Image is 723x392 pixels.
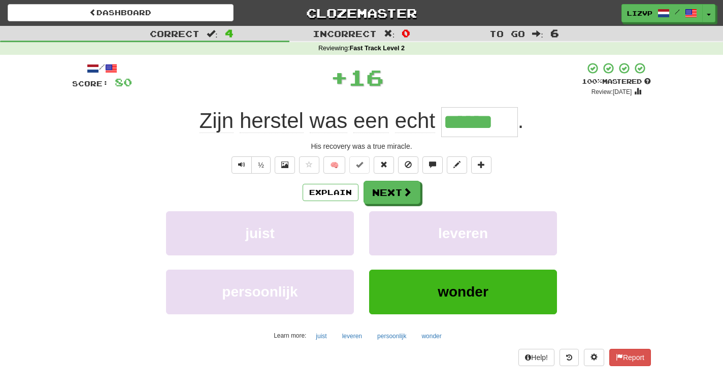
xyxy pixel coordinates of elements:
span: Score: [72,79,109,88]
span: . [518,109,524,133]
span: 80 [115,76,132,88]
button: Explain [303,184,358,201]
button: Discuss sentence (alt+u) [422,156,443,174]
span: 16 [348,64,384,90]
small: Review: [DATE] [591,88,632,95]
div: Mastered [582,77,651,86]
span: persoonlijk [222,284,298,300]
strong: Fast Track Level 2 [350,45,405,52]
span: echt [395,109,435,133]
span: wonder [438,284,488,300]
span: LizVP [627,9,652,18]
span: : [532,29,543,38]
span: 0 [402,27,410,39]
button: Edit sentence (alt+d) [447,156,467,174]
button: Next [364,181,420,204]
button: Help! [518,349,554,366]
span: een [353,109,389,133]
span: leveren [438,225,488,241]
button: Ignore sentence (alt+i) [398,156,418,174]
button: Report [609,349,651,366]
span: herstel [240,109,304,133]
div: His recovery was a true miracle. [72,141,651,151]
button: Round history (alt+y) [560,349,579,366]
button: Set this sentence to 100% Mastered (alt+m) [349,156,370,174]
span: juist [245,225,275,241]
button: wonder [369,270,557,314]
span: 100 % [582,77,602,85]
button: Add to collection (alt+a) [471,156,491,174]
button: wonder [416,329,447,344]
span: / [675,8,680,15]
div: / [72,62,132,75]
button: Play sentence audio (ctl+space) [232,156,252,174]
span: was [310,109,348,133]
a: LizVP / [621,4,703,22]
button: ½ [251,156,271,174]
span: Incorrect [313,28,377,39]
button: Favorite sentence (alt+f) [299,156,319,174]
div: Text-to-speech controls [229,156,271,174]
span: 4 [225,27,234,39]
a: Dashboard [8,4,234,21]
span: : [384,29,395,38]
span: + [331,62,348,92]
span: Correct [150,28,200,39]
span: 6 [550,27,559,39]
button: persoonlijk [166,270,354,314]
button: juist [166,211,354,255]
span: : [207,29,218,38]
button: Show image (alt+x) [275,156,295,174]
button: Reset to 0% Mastered (alt+r) [374,156,394,174]
button: persoonlijk [372,329,412,344]
button: 🧠 [323,156,345,174]
button: leveren [369,211,557,255]
span: To go [489,28,525,39]
button: leveren [337,329,368,344]
button: juist [310,329,332,344]
a: Clozemaster [249,4,475,22]
small: Learn more: [274,332,306,339]
span: Zijn [200,109,234,133]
